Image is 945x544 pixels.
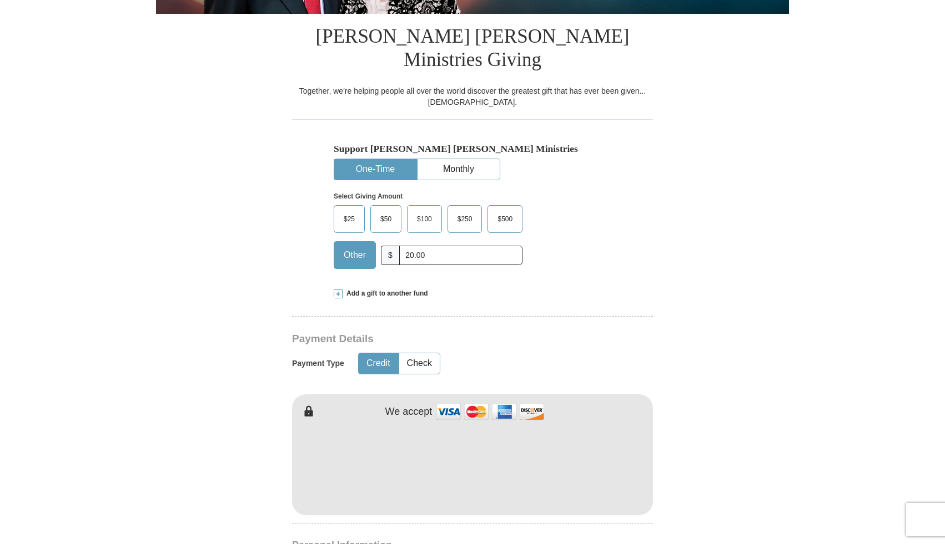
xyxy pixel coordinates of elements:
h5: Payment Type [292,359,344,368]
span: $ [381,246,400,265]
button: Check [399,353,440,374]
strong: Select Giving Amount [334,192,403,200]
button: Monthly [418,159,500,180]
input: Other Amount [399,246,522,265]
button: Credit [359,353,398,374]
span: $50 [375,211,397,227]
span: $500 [492,211,518,227]
h1: [PERSON_NAME] [PERSON_NAME] Ministries Giving [292,14,653,85]
span: $100 [411,211,438,227]
div: Together, we're helping people all over the world discover the greatest gift that has ever been g... [292,85,653,108]
h5: Support [PERSON_NAME] [PERSON_NAME] Ministries [334,143,611,155]
span: Add a gift to another fund [343,289,428,298]
h4: We accept [385,406,433,418]
img: credit cards accepted [435,400,546,424]
span: $25 [338,211,360,227]
span: $250 [452,211,478,227]
h3: Payment Details [292,333,575,345]
span: Other [338,247,371,263]
button: One-Time [334,159,416,180]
